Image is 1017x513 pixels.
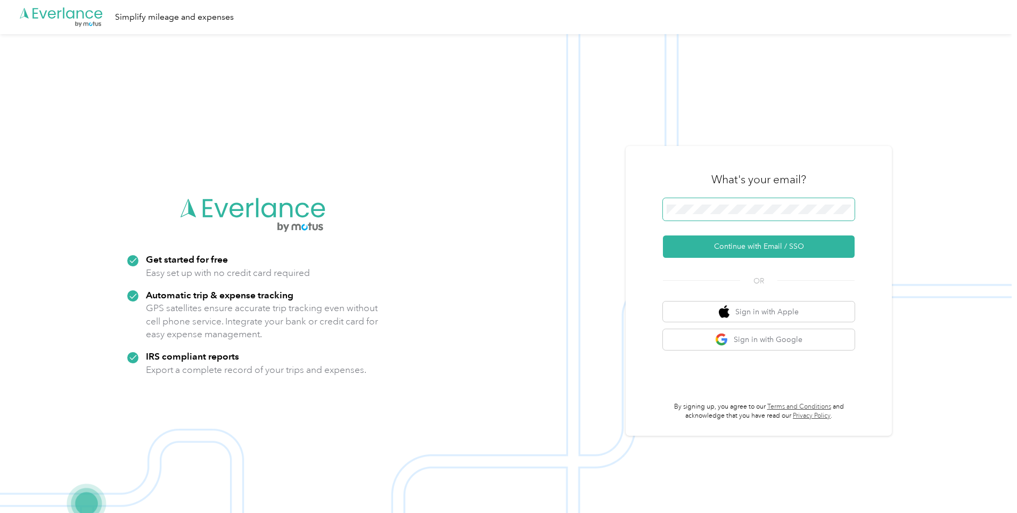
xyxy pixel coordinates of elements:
[793,412,831,420] a: Privacy Policy
[663,402,855,421] p: By signing up, you agree to our and acknowledge that you have read our .
[663,235,855,258] button: Continue with Email / SSO
[767,403,831,411] a: Terms and Conditions
[146,363,366,377] p: Export a complete record of your trips and expenses.
[711,172,806,187] h3: What's your email?
[715,333,728,346] img: google logo
[719,305,729,319] img: apple logo
[146,351,239,362] strong: IRS compliant reports
[146,266,310,280] p: Easy set up with no credit card required
[115,11,234,24] div: Simplify mileage and expenses
[740,275,777,287] span: OR
[146,289,293,300] strong: Automatic trip & expense tracking
[663,302,855,322] button: apple logoSign in with Apple
[146,302,379,341] p: GPS satellites ensure accurate trip tracking even without cell phone service. Integrate your bank...
[663,329,855,350] button: google logoSign in with Google
[146,254,228,265] strong: Get started for free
